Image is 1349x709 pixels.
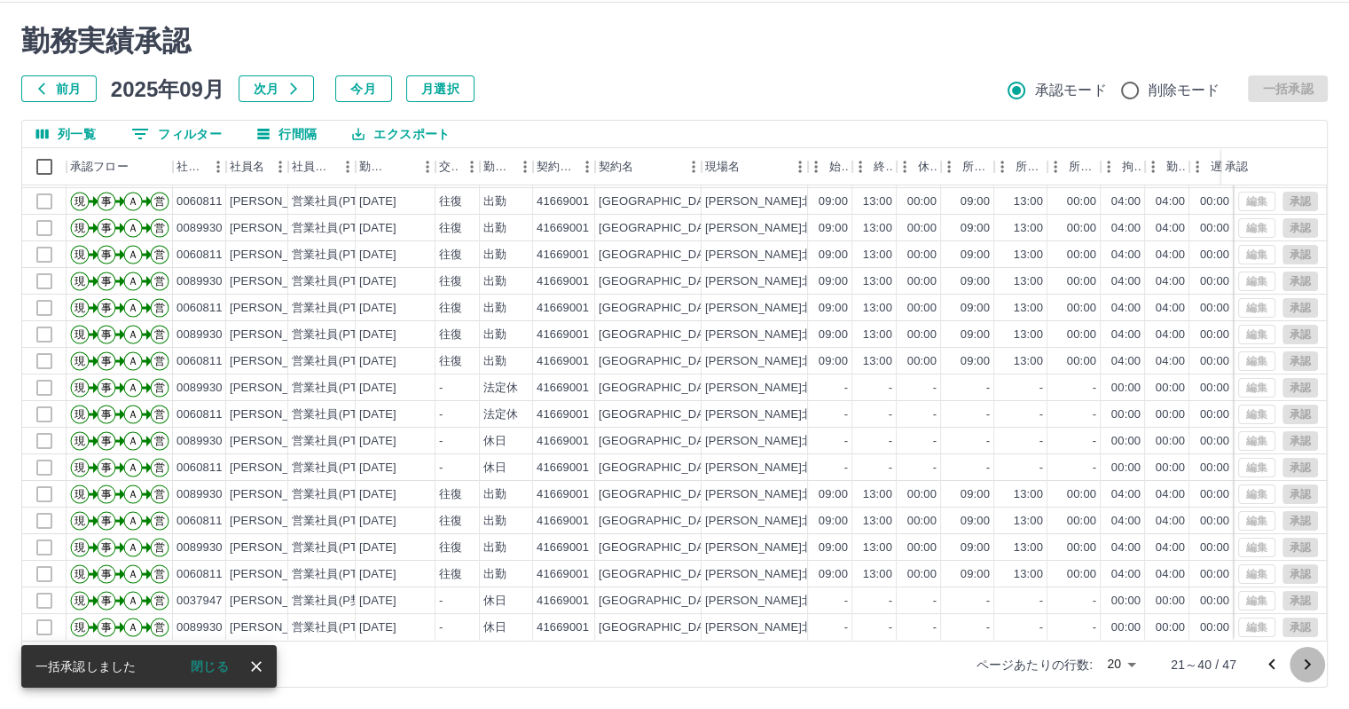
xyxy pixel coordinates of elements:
div: 休憩 [897,148,941,185]
div: - [1093,433,1096,450]
div: 契約名 [595,148,702,185]
span: 削除モード [1149,80,1220,101]
button: 閉じる [176,653,243,680]
div: 04:00 [1111,300,1141,317]
div: [PERSON_NAME]北小学校 [705,380,848,397]
div: 09:00 [819,247,848,264]
div: 00:00 [907,353,937,370]
div: 承認フロー [70,148,129,185]
div: 04:00 [1156,220,1185,237]
div: 社員区分 [288,148,356,185]
div: - [986,433,990,450]
div: 往復 [439,193,462,210]
div: 契約コード [533,148,595,185]
button: メニュー [574,154,600,180]
div: 13:00 [863,220,892,237]
div: [PERSON_NAME] [230,327,326,343]
text: 営 [154,328,165,341]
div: 13:00 [1014,327,1043,343]
div: 法定休 [483,380,518,397]
button: エクスポート [338,121,464,147]
div: 所定終業 [1016,148,1044,185]
div: 勤務 [1145,148,1189,185]
div: 00:00 [1200,273,1229,290]
div: [DATE] [359,380,396,397]
div: 出勤 [483,353,506,370]
div: 遅刻等 [1189,148,1234,185]
text: 現 [75,275,85,288]
div: 04:00 [1111,220,1141,237]
text: 事 [101,195,112,208]
div: [DATE] [359,433,396,450]
div: 09:00 [819,273,848,290]
div: - [439,460,443,477]
text: 営 [154,355,165,367]
div: 営業社員(PT契約) [292,193,385,210]
div: 往復 [439,300,462,317]
div: 承認 [1225,148,1248,185]
div: 00:00 [1111,380,1141,397]
div: 社員区分 [292,148,334,185]
div: 04:00 [1156,273,1185,290]
div: - [1039,433,1043,450]
div: 00:00 [1200,327,1229,343]
div: [PERSON_NAME]北小学校 [705,220,848,237]
div: 00:00 [1067,353,1096,370]
button: 今月 [335,75,392,102]
text: Ａ [128,355,138,367]
button: 前のページへ [1254,647,1290,682]
div: 休日 [483,433,506,450]
div: [GEOGRAPHIC_DATA] [599,433,721,450]
div: 13:00 [863,300,892,317]
div: [GEOGRAPHIC_DATA] [599,406,721,423]
div: 00:00 [1111,406,1141,423]
div: 承認フロー [67,148,173,185]
div: 00:00 [1156,380,1185,397]
text: 現 [75,302,85,314]
div: [PERSON_NAME] [230,273,326,290]
div: 出勤 [483,220,506,237]
text: 営 [154,222,165,234]
text: 事 [101,355,112,367]
div: [PERSON_NAME]北小学校 [705,460,848,477]
div: - [986,380,990,397]
div: 04:00 [1111,193,1141,210]
text: 営 [154,275,165,288]
div: 出勤 [483,300,506,317]
div: 社員番号 [173,148,226,185]
div: 04:00 [1111,327,1141,343]
div: 営業社員(PT契約) [292,380,385,397]
div: 04:00 [1156,247,1185,264]
div: 41669001 [537,273,589,290]
div: [GEOGRAPHIC_DATA] [599,353,721,370]
button: メニュー [414,154,441,180]
div: 始業 [808,148,852,185]
div: 往復 [439,247,462,264]
div: 09:00 [961,220,990,237]
div: 00:00 [1067,273,1096,290]
div: 終業 [874,148,893,185]
div: - [933,406,937,423]
div: [GEOGRAPHIC_DATA] [599,247,721,264]
div: 41669001 [537,380,589,397]
div: [PERSON_NAME] [230,406,326,423]
text: Ａ [128,435,138,447]
div: 41669001 [537,460,589,477]
div: 00:00 [1200,300,1229,317]
div: 13:00 [1014,273,1043,290]
div: - [933,380,937,397]
text: 現 [75,248,85,261]
div: 00:00 [1200,380,1229,397]
div: 20 [1100,651,1142,677]
button: 列選択 [22,121,110,147]
div: 09:00 [819,220,848,237]
div: 09:00 [961,247,990,264]
div: 往復 [439,327,462,343]
text: 営 [154,302,165,314]
div: 営業社員(PT契約) [292,460,385,477]
div: 13:00 [863,327,892,343]
text: Ａ [128,382,138,394]
div: 始業 [829,148,849,185]
div: 09:00 [819,193,848,210]
text: 現 [75,382,85,394]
